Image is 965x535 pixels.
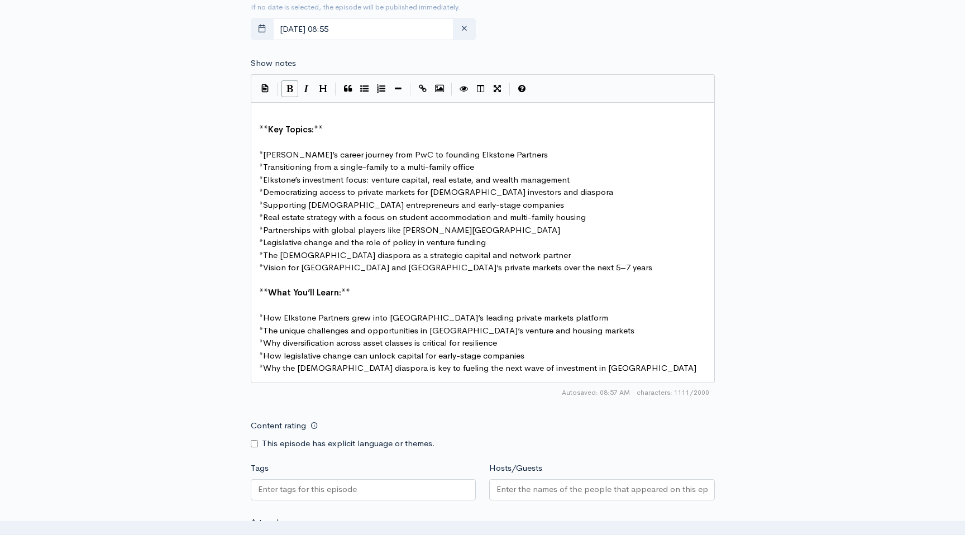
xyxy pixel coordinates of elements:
[263,262,652,273] span: Vision for [GEOGRAPHIC_DATA] and [GEOGRAPHIC_DATA]’s private markets over the next 5–7 years
[263,337,497,348] span: Why diversification across asset classes is critical for resilience
[263,362,696,373] span: Why the [DEMOGRAPHIC_DATA] diaspora is key to fueling the next wave of investment in [GEOGRAPHIC_...
[263,312,608,323] span: How Elkstone Partners grew into [GEOGRAPHIC_DATA]’s leading private markets platform
[414,80,431,97] button: Create Link
[263,149,548,160] span: [PERSON_NAME]’s career journey from PwC to founding Elkstone Partners
[451,83,452,95] i: |
[335,83,336,95] i: |
[251,18,274,41] button: toggle
[489,462,542,475] label: Hosts/Guests
[251,462,269,475] label: Tags
[263,212,586,222] span: Real estate strategy with a focus on student accommodation and multi-family housing
[562,388,630,398] span: Autosaved: 08:57 AM
[489,80,506,97] button: Toggle Fullscreen
[281,80,298,97] button: Bold
[373,80,390,97] button: Numbered List
[258,483,359,496] input: Enter tags for this episode
[251,414,306,437] label: Content rating
[263,237,486,247] span: Legislative change and the role of policy in venture funding
[263,250,571,260] span: The [DEMOGRAPHIC_DATA] diaspora as a strategic capital and network partner
[298,80,315,97] button: Italic
[263,161,474,172] span: Transitioning from a single-family to a multi-family office
[509,83,510,95] i: |
[251,57,296,70] label: Show notes
[340,80,356,97] button: Quote
[263,350,524,361] span: How legislative change can unlock capital for early-stage companies
[268,287,341,298] span: What You’ll Learn:
[431,80,448,97] button: Insert Image
[251,2,460,12] small: If no date is selected, the episode will be published immediately.
[251,516,281,529] label: Artwork
[257,80,274,97] button: Insert Show Notes Template
[410,83,411,95] i: |
[263,187,613,197] span: Democratizing access to private markets for [DEMOGRAPHIC_DATA] investors and diaspora
[637,388,709,398] span: 1111/2000
[263,325,634,336] span: The unique challenges and opportunities in [GEOGRAPHIC_DATA]’s venture and housing markets
[453,18,476,41] button: clear
[356,80,373,97] button: Generic List
[315,80,332,97] button: Heading
[263,224,560,235] span: Partnerships with global players like [PERSON_NAME][GEOGRAPHIC_DATA]
[390,80,407,97] button: Insert Horizontal Line
[496,483,708,496] input: Enter the names of the people that appeared on this episode
[456,80,472,97] button: Toggle Preview
[262,437,435,450] label: This episode has explicit language or themes.
[268,124,314,135] span: Key Topics:
[472,80,489,97] button: Toggle Side by Side
[263,199,564,210] span: Supporting [DEMOGRAPHIC_DATA] entrepreneurs and early-stage companies
[514,80,531,97] button: Markdown Guide
[263,174,570,185] span: Elkstone’s investment focus: venture capital, real estate, and wealth management
[277,83,278,95] i: |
